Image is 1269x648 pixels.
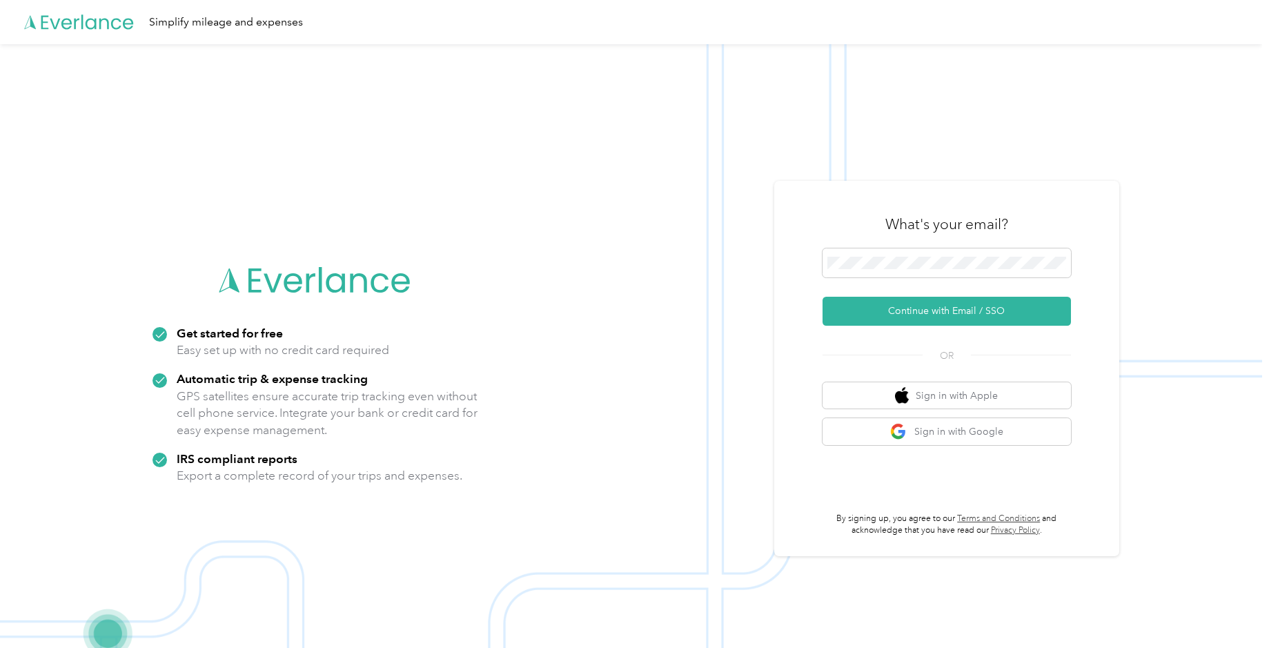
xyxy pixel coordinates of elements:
[823,297,1071,326] button: Continue with Email / SSO
[823,382,1071,409] button: apple logoSign in with Apple
[177,388,478,439] p: GPS satellites ensure accurate trip tracking even without cell phone service. Integrate your bank...
[923,348,971,363] span: OR
[177,371,368,386] strong: Automatic trip & expense tracking
[991,525,1040,536] a: Privacy Policy
[957,513,1040,524] a: Terms and Conditions
[177,342,389,359] p: Easy set up with no credit card required
[823,418,1071,445] button: google logoSign in with Google
[890,423,907,440] img: google logo
[149,14,303,31] div: Simplify mileage and expenses
[177,467,462,484] p: Export a complete record of your trips and expenses.
[177,451,297,466] strong: IRS compliant reports
[885,215,1008,234] h3: What's your email?
[823,513,1071,537] p: By signing up, you agree to our and acknowledge that you have read our .
[177,326,283,340] strong: Get started for free
[895,387,909,404] img: apple logo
